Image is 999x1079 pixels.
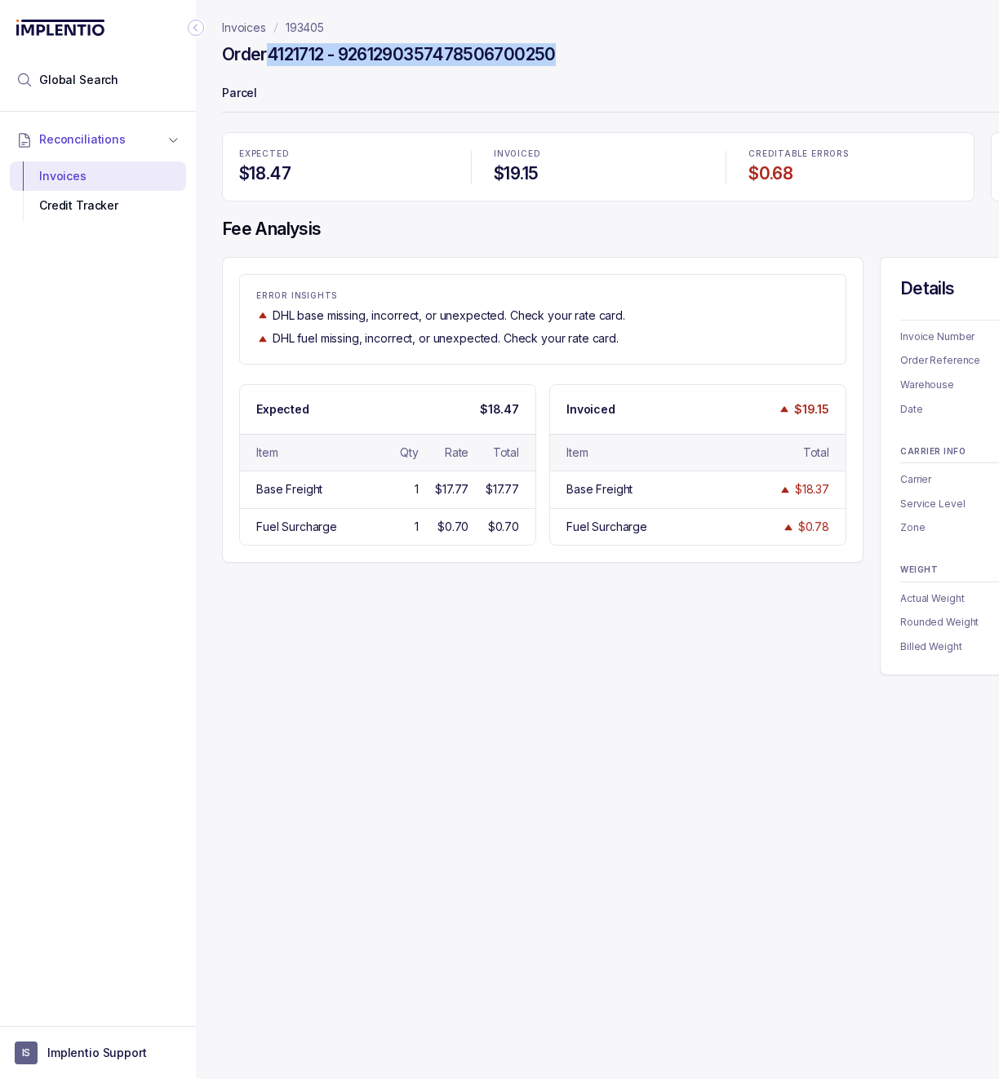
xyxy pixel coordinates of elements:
img: trend image [256,333,269,345]
p: $18.47 [480,401,519,418]
h4: $18.47 [239,162,448,185]
div: Total [493,444,519,461]
a: 193405 [286,20,324,36]
div: Collapse Icon [186,18,206,38]
span: Global Search [39,72,118,88]
div: 1 [415,481,419,497]
div: Fuel Surcharge [566,519,647,535]
p: Invoiced [566,401,615,418]
div: Reconciliations [10,158,186,224]
div: Rate [445,444,468,461]
div: Base Freight [256,481,322,497]
div: Qty [400,444,419,461]
p: Expected [256,401,309,418]
button: Reconciliations [10,122,186,157]
p: ERROR INSIGHTS [256,291,829,301]
div: Item [566,444,588,461]
img: trend image [778,403,791,415]
span: User initials [15,1041,38,1064]
img: trend image [782,521,795,533]
img: trend image [256,309,269,321]
div: $17.77 [486,481,519,497]
div: Invoices [23,161,173,191]
div: Fuel Surcharge [256,519,337,535]
a: Invoices [222,20,266,36]
div: Item [256,444,277,461]
p: CREDITABLE ERRORS [748,149,957,159]
p: INVOICED [494,149,703,159]
div: Total [803,444,829,461]
p: EXPECTED [239,149,448,159]
p: DHL fuel missing, incorrect, or unexpected. Check your rate card. [273,330,619,347]
p: Implentio Support [47,1045,147,1061]
div: $0.70 [437,519,468,535]
div: Credit Tracker [23,191,173,220]
div: $0.70 [488,519,519,535]
nav: breadcrumb [222,20,324,36]
div: $18.37 [795,481,829,497]
p: DHL base missing, incorrect, or unexpected. Check your rate card. [273,307,625,324]
div: $0.78 [798,519,829,535]
div: Base Freight [566,481,633,497]
button: User initialsImplentio Support [15,1041,181,1064]
p: $19.15 [794,401,829,418]
img: trend image [779,484,792,496]
h4: $19.15 [494,162,703,185]
div: $17.77 [435,481,468,497]
h4: Order 4121712 - 9261290357478506700250 [222,43,556,66]
span: Reconciliations [39,131,126,148]
div: 1 [415,519,419,535]
h4: $0.68 [748,162,957,185]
